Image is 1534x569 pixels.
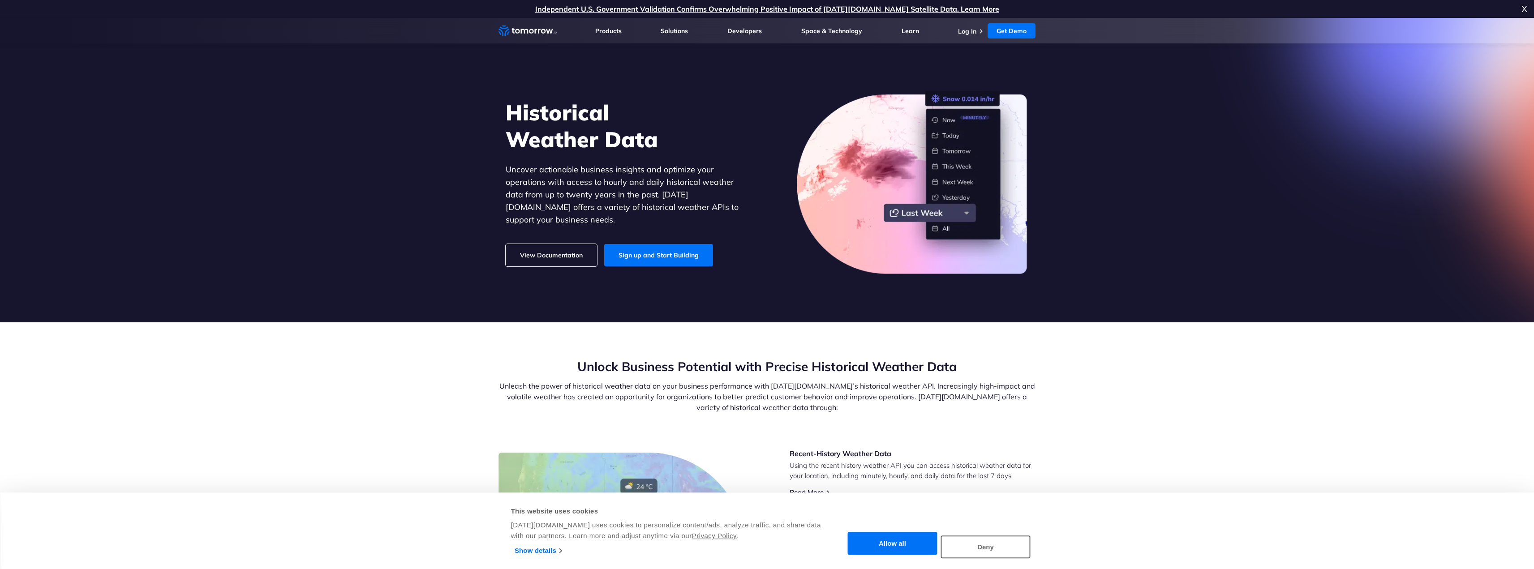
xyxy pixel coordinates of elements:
[604,244,713,266] a: Sign up and Start Building
[848,532,937,555] button: Allow all
[506,99,752,153] h1: Historical Weather Data
[506,163,752,226] p: Uncover actionable business insights and optimize your operations with access to hourly and daily...
[661,27,688,35] a: Solutions
[797,91,1029,274] img: historical-weather-data.png.webp
[595,27,622,35] a: Products
[727,27,762,35] a: Developers
[535,4,999,13] a: Independent U.S. Government Validation Confirms Overwhelming Positive Impact of [DATE][DOMAIN_NAM...
[801,27,862,35] a: Space & Technology
[692,532,737,539] a: Privacy Policy
[511,506,822,517] div: This website uses cookies
[941,535,1031,558] button: Deny
[958,27,976,35] a: Log In
[511,520,822,541] div: [DATE][DOMAIN_NAME] uses cookies to personalize content/ads, analyze traffic, and share data with...
[790,488,824,496] a: Read More
[515,544,562,557] a: Show details
[790,449,1036,458] h3: Recent-History Weather Data
[498,24,557,38] a: Home link
[790,460,1036,481] p: Using the recent history weather API you can access historical weather data for your location, in...
[498,381,1036,413] p: Unleash the power of historical weather data on your business performance with [DATE][DOMAIN_NAME...
[988,23,1036,39] a: Get Demo
[902,27,919,35] a: Learn
[498,358,1036,375] h2: Unlock Business Potential with Precise Historical Weather Data
[506,244,597,266] a: View Documentation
